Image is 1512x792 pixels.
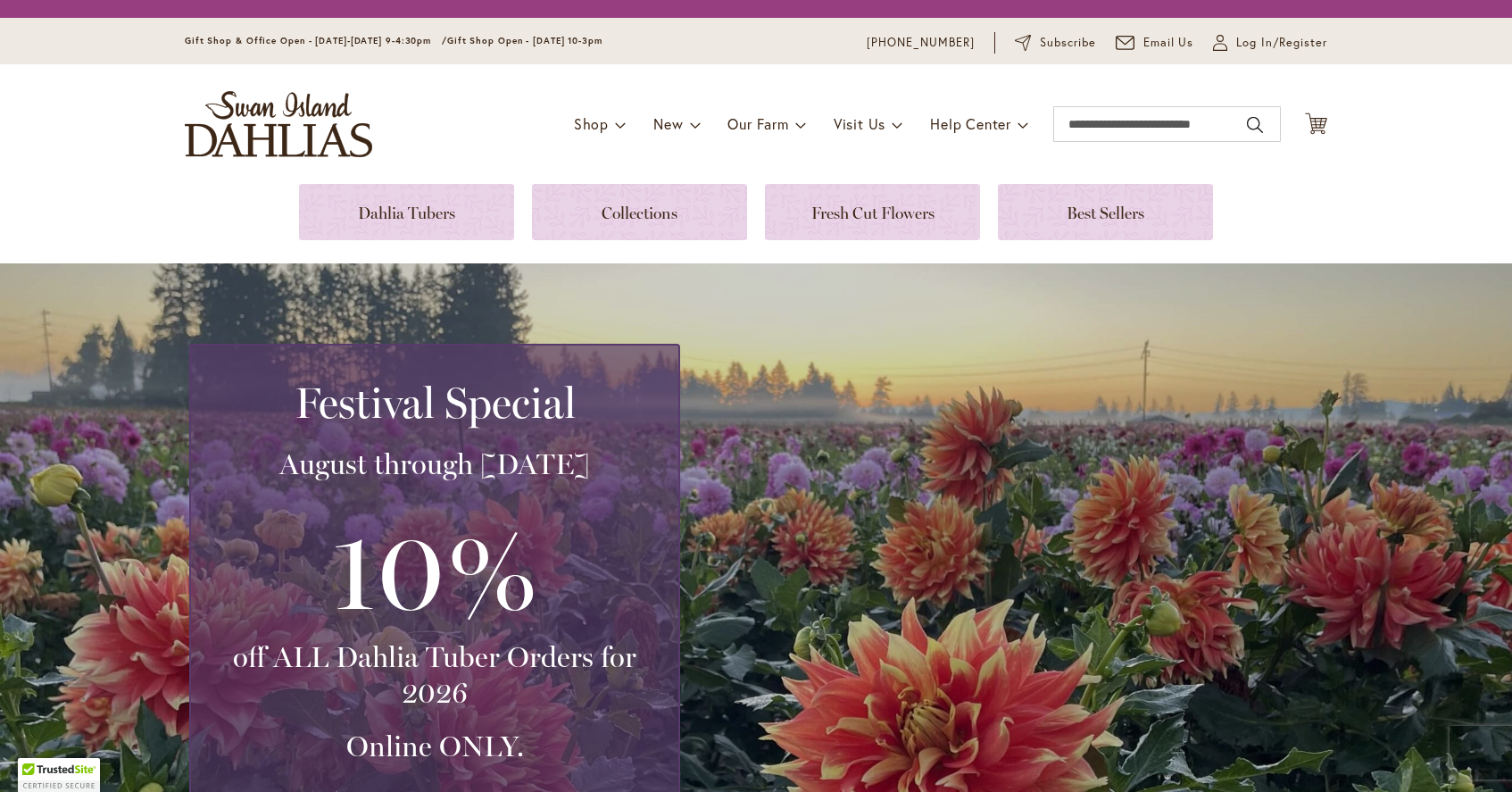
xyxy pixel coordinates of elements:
span: New [653,114,683,133]
span: Log In/Register [1236,34,1327,52]
h3: Online ONLY. [212,729,657,764]
a: Email Us [1116,34,1194,52]
span: Gift Shop Open - [DATE] 10-3pm [447,35,602,46]
a: Subscribe [1015,34,1096,52]
h3: August through [DATE] [212,446,657,482]
span: Our Farm [727,114,788,133]
span: Visit Us [834,114,885,133]
div: TrustedSite Certified [18,758,100,792]
a: store logo [185,91,372,157]
a: Log In/Register [1213,34,1327,52]
span: Gift Shop & Office Open - [DATE]-[DATE] 9-4:30pm / [185,35,447,46]
span: Shop [574,114,609,133]
span: Email Us [1143,34,1194,52]
h3: off ALL Dahlia Tuber Orders for 2026 [212,639,657,711]
h3: 10% [212,500,657,639]
h2: Festival Special [212,378,657,428]
a: [PHONE_NUMBER] [867,34,975,52]
span: Subscribe [1040,34,1096,52]
span: Help Center [930,114,1011,133]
